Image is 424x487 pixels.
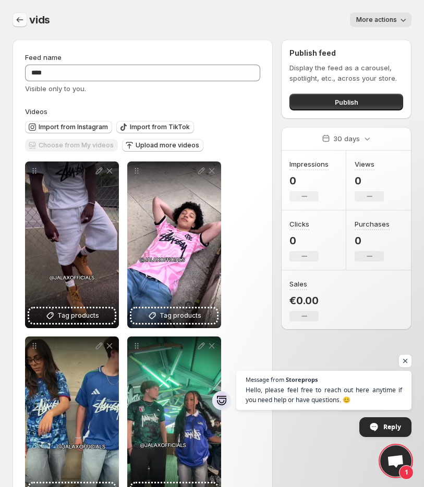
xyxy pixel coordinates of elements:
[136,141,199,149] span: Upload more videos
[289,174,329,187] p: 0
[289,94,403,110] button: Publish
[25,107,47,116] span: Videos
[246,385,402,405] span: Hello, please feel free to reach out here anytime if you need help or have questions. 😊
[380,445,411,477] a: Open chat
[289,63,403,83] p: Display the feed as a carousel, spotlight, etc., across your store.
[13,13,27,27] button: Settings
[160,310,201,321] span: Tag products
[355,159,374,169] h3: Views
[355,234,390,247] p: 0
[116,121,194,133] button: Import from TikTok
[333,133,360,144] p: 30 days
[130,123,190,131] span: Import from TikTok
[57,310,99,321] span: Tag products
[383,418,401,436] span: Reply
[335,97,358,107] span: Publish
[356,16,397,24] span: More actions
[25,161,119,328] div: Tag products
[289,234,319,247] p: 0
[289,219,309,229] h3: Clicks
[29,14,50,26] span: vids
[122,139,203,152] button: Upload more videos
[25,53,62,61] span: Feed name
[131,308,217,323] button: Tag products
[355,219,390,229] h3: Purchases
[25,121,112,133] button: Import from Instagram
[39,123,108,131] span: Import from Instagram
[289,279,307,289] h3: Sales
[289,48,403,58] h2: Publish feed
[399,465,414,480] span: 1
[286,377,318,382] span: Storeprops
[350,13,411,27] button: More actions
[289,294,319,307] p: €0.00
[29,308,115,323] button: Tag products
[246,377,284,382] span: Message from
[289,159,329,169] h3: Impressions
[127,161,221,328] div: Tag products
[355,174,384,187] p: 0
[25,84,86,93] span: Visible only to you.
